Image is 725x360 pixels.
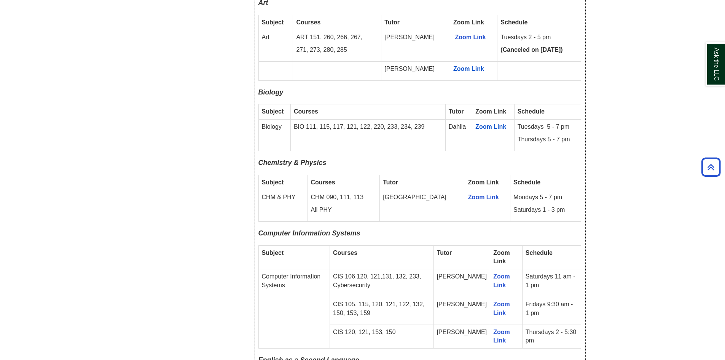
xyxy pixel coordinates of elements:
[258,229,360,237] span: Computer Information Systems
[311,206,377,214] p: All PHY
[380,190,465,222] td: [GEOGRAPHIC_DATA]
[262,108,284,115] strong: Subject
[500,19,527,26] strong: Schedule
[383,179,398,186] strong: Tutor
[468,194,499,200] a: Zoom Link
[330,325,434,349] td: CIS 120, 121, 153, 150
[475,123,506,130] a: Zoom Link
[526,250,553,256] strong: Schedule
[433,297,490,325] td: [PERSON_NAME]
[296,46,378,54] p: 271, 273, 280, 285
[433,325,490,349] td: [PERSON_NAME]
[437,250,452,256] strong: Tutor
[258,88,284,96] span: Biology
[522,325,581,349] td: Thursdays 2 - 5:30 pm
[381,62,450,81] td: [PERSON_NAME]
[522,297,581,325] td: Fridays 9:30 am - 1 pm
[296,19,320,26] strong: Courses
[518,123,578,131] p: Tuesdays 5 - 7 pm
[449,108,464,115] strong: Tutor
[513,193,577,202] p: Mondays 5 - 7 pm
[333,300,430,318] p: CIS 105, 115, 120, 121, 122, 132, 150, 153, 159
[258,30,293,62] td: Art
[311,193,377,202] p: CHM 090, 111, 113
[500,46,562,53] strong: (Canceled on [DATE])
[493,273,510,288] a: Zoom Link
[500,33,577,42] p: Tuesdays 2 - 5 pm
[433,269,490,297] td: [PERSON_NAME]
[262,179,284,186] strong: Subject
[475,108,506,115] strong: Zoom Link
[699,162,723,172] a: Back to Top
[258,120,290,151] td: Biology
[493,301,510,316] a: Zoom Link
[513,206,577,214] p: Saturdays 1 - 3 pm
[522,269,581,297] td: Saturdays 11 am - 1 pm
[262,19,284,26] strong: Subject
[296,33,378,42] p: ART 151, 260, 266, 267,
[258,190,308,222] td: CHM & PHY
[453,66,484,72] a: Zoom Link
[311,179,335,186] strong: Courses
[381,30,450,62] td: [PERSON_NAME]
[453,19,484,26] strong: Zoom Link
[468,179,499,186] strong: Zoom Link
[258,159,327,166] span: Chemistry & Physics
[294,108,318,115] strong: Courses
[518,135,578,144] p: Thursdays 5 - 7 pm
[384,19,400,26] strong: Tutor
[493,250,510,265] strong: Zoom Link
[445,120,472,151] td: Dahlia
[518,108,545,115] strong: Schedule
[455,34,486,40] a: Zoom Link
[333,272,430,290] p: CIS 106,120, 121,131, 132, 233, Cybersecurity
[258,269,330,349] td: Computer Information Systems
[493,329,510,344] a: Zoom Link
[513,179,540,186] strong: Schedule
[262,250,284,256] strong: Subject
[333,250,357,256] strong: Courses
[290,120,445,151] td: BIO 111, 115, 117, 121, 122, 220, 233, 234, 239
